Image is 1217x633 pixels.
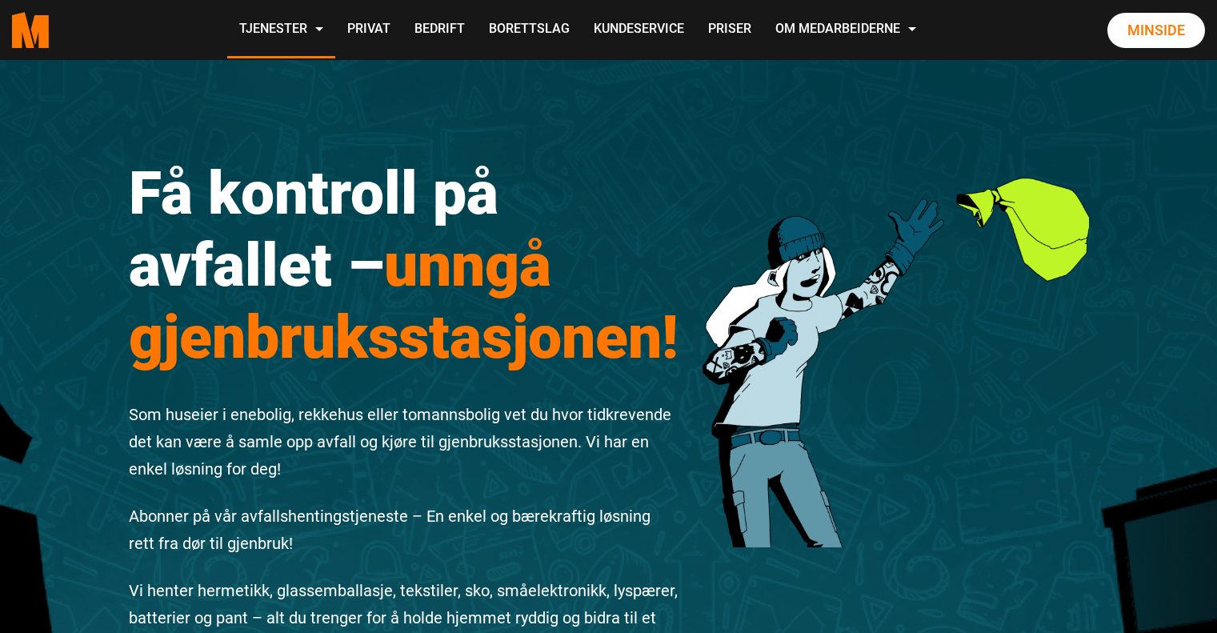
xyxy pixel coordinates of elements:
[402,2,477,58] a: Bedrift
[129,401,679,483] p: Som huseier i enebolig, rekkehus eller tomannsbolig vet du hvor tidkrevende det kan være å samle ...
[335,2,402,58] a: Privat
[477,2,582,58] a: Borettslag
[763,2,928,58] a: Om Medarbeiderne
[129,230,679,372] span: unngå gjenbruksstasjonen!
[1107,13,1205,48] a: Minside
[582,2,696,58] a: Kundeservice
[129,503,679,557] p: Abonner på vår avfallshentingstjeneste – En enkel og bærekraftig løsning rett fra dør til gjenbruk!
[129,157,679,373] h1: Få kontroll på avfallet –
[703,121,1089,547] img: 201222 Rydde Karakter 3 1
[227,2,335,58] a: Tjenester
[696,2,763,58] a: Priser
